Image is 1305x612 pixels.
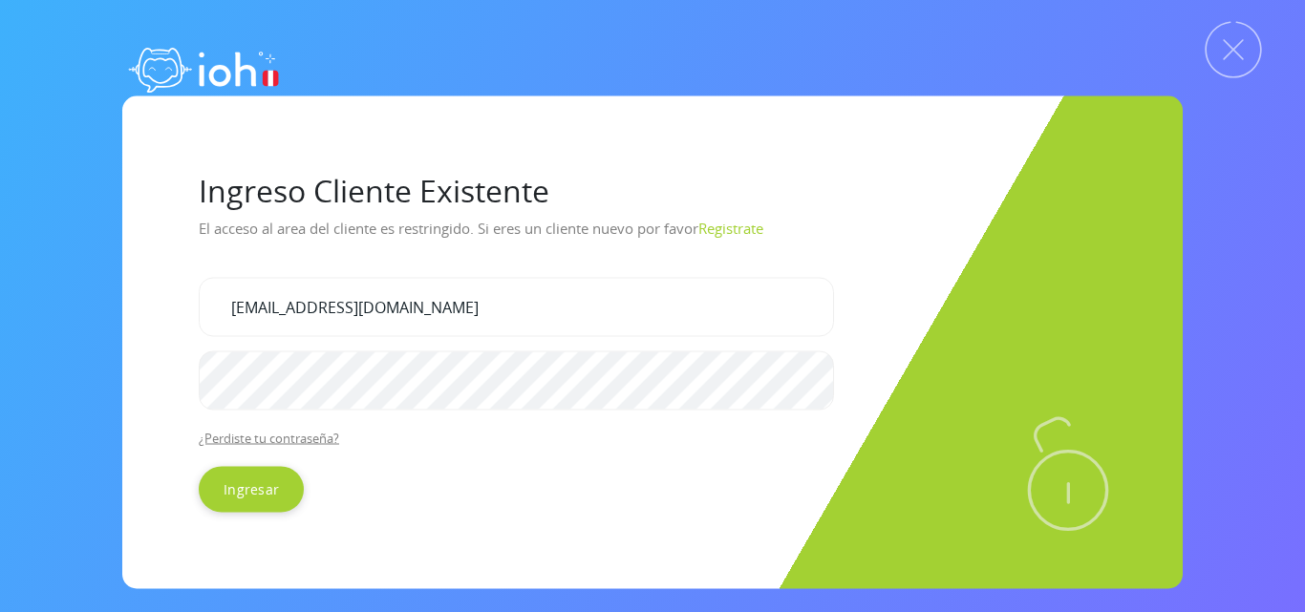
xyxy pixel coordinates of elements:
[122,29,285,105] img: logo
[199,212,1106,262] p: El acceso al area del cliente es restringido. Si eres un cliente nuevo por favor
[199,172,1106,208] h1: Ingreso Cliente Existente
[1205,21,1262,78] img: Cerrar
[199,429,339,446] a: ¿Perdiste tu contraseña?
[199,466,304,512] input: Ingresar
[698,218,763,237] a: Registrate
[199,277,834,336] input: Tu correo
